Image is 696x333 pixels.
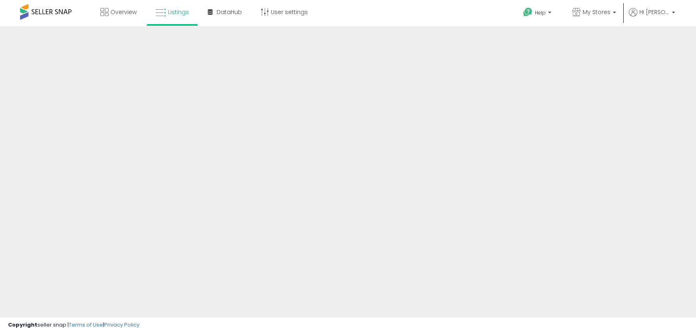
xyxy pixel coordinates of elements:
[639,8,669,16] span: Hi [PERSON_NAME]
[8,321,139,329] div: seller snap | |
[69,321,103,329] a: Terms of Use
[104,321,139,329] a: Privacy Policy
[168,8,189,16] span: Listings
[111,8,137,16] span: Overview
[517,1,559,26] a: Help
[629,8,675,26] a: Hi [PERSON_NAME]
[523,7,533,17] i: Get Help
[217,8,242,16] span: DataHub
[583,8,610,16] span: My Stores
[535,9,546,16] span: Help
[8,321,37,329] strong: Copyright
